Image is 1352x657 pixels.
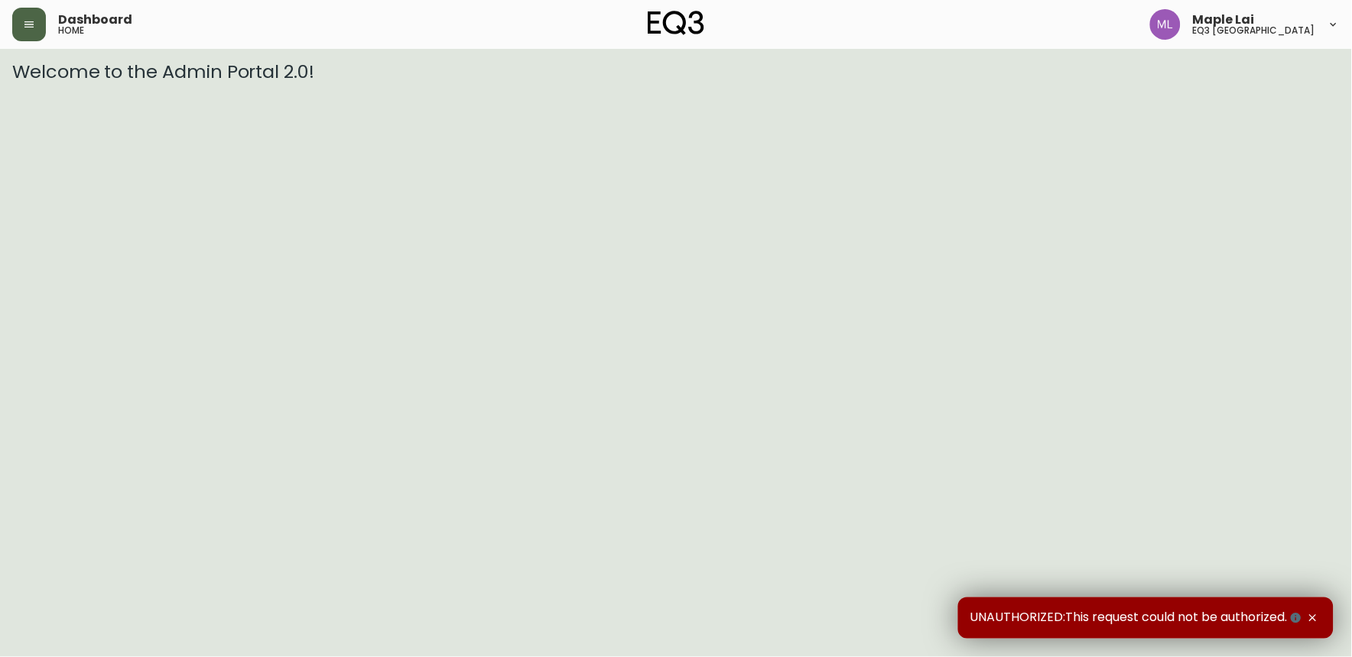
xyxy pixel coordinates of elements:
[1150,9,1181,40] img: 61e28cffcf8cc9f4e300d877dd684943
[58,14,132,26] span: Dashboard
[12,61,1340,83] h3: Welcome to the Admin Portal 2.0!
[58,26,84,35] h5: home
[1193,26,1315,35] h5: eq3 [GEOGRAPHIC_DATA]
[1193,14,1255,26] span: Maple Lai
[970,610,1305,626] span: UNAUTHORIZED:This request could not be authorized.
[648,11,704,35] img: logo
